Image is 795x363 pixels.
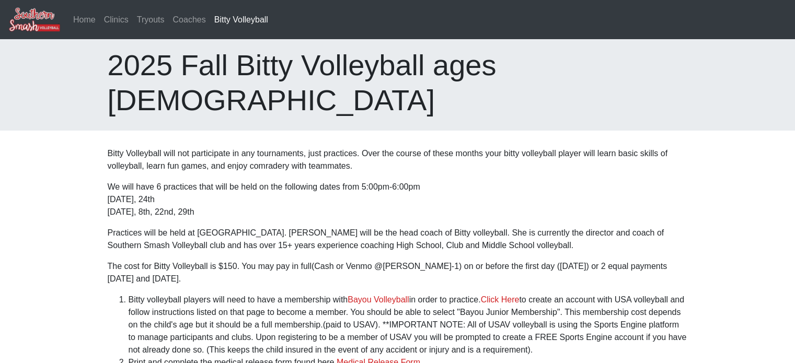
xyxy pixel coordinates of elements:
[481,295,520,304] a: Click Here
[348,295,409,304] a: Bayou Volleyball
[133,9,169,30] a: Tryouts
[108,147,688,172] p: Bitty Volleyball will not participate in any tournaments, just practices. Over the course of thes...
[108,260,688,285] p: The cost for Bitty Volleyball is $150. You may pay in full(Cash or Venmo @[PERSON_NAME]-1) on or ...
[8,7,61,32] img: Southern Smash Volleyball
[108,181,688,218] p: We will have 6 practices that will be held on the following dates from 5:00pm-6:00pm [DATE], 24th...
[108,227,688,252] p: Practices will be held at [GEOGRAPHIC_DATA]. [PERSON_NAME] will be the head coach of Bitty volley...
[129,294,688,356] li: Bitty volleyball players will need to have a membership with in order to practice. to create an a...
[210,9,272,30] a: Bitty Volleyball
[108,48,688,118] h1: 2025 Fall Bitty Volleyball ages [DEMOGRAPHIC_DATA]
[69,9,100,30] a: Home
[100,9,133,30] a: Clinics
[169,9,210,30] a: Coaches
